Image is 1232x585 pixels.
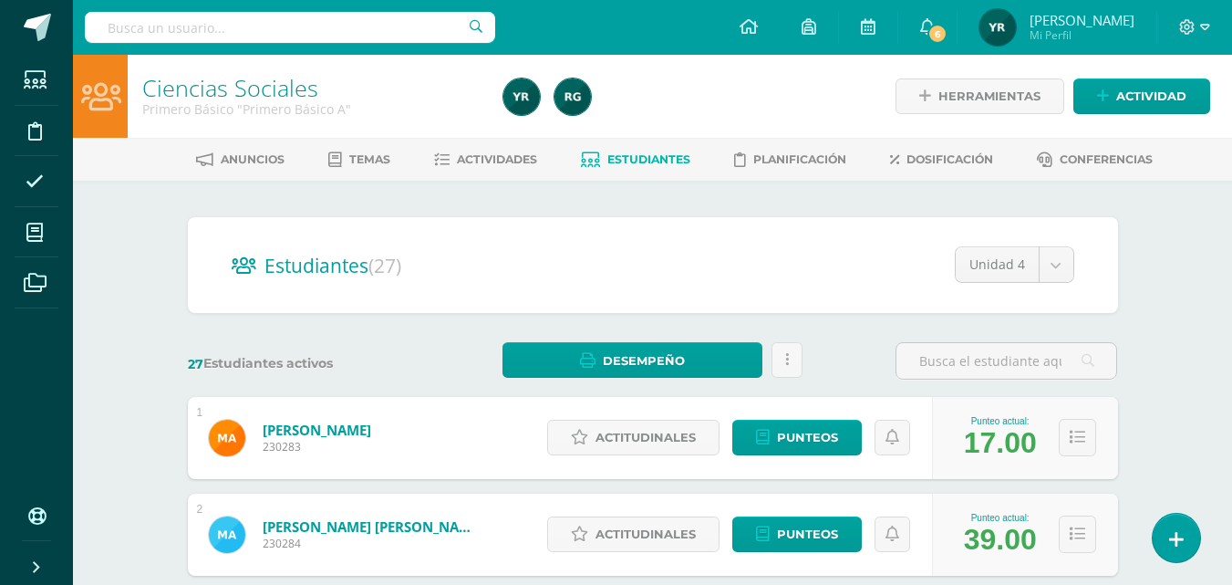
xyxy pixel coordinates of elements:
label: Estudiantes activos [188,355,409,372]
img: 98a14b8a2142242c13a8985c4bbf6eb0.png [979,9,1016,46]
span: Planificación [753,152,846,166]
span: Anuncios [221,152,285,166]
a: Temas [328,145,390,174]
div: 39.00 [964,523,1037,557]
div: 17.00 [964,426,1037,460]
a: Conferencias [1037,145,1153,174]
span: Unidad 4 [969,247,1025,282]
a: Actividad [1073,78,1210,114]
span: Temas [349,152,390,166]
div: Punteo actual: [964,513,1037,523]
a: Planificación [734,145,846,174]
span: Punteos [777,517,838,551]
span: 230283 [263,439,371,454]
span: Actitudinales [595,517,696,551]
span: Actitudinales [595,421,696,454]
img: 79afaea4f7f26e41321332bc9fe30610.png [209,420,245,456]
a: Punteos [732,517,862,552]
a: Unidad 4 [956,247,1073,282]
a: Desempeño [502,342,762,378]
span: Mi Perfil [1030,27,1134,43]
span: Conferencias [1060,152,1153,166]
img: d7bf1ebabc03247ccb31209505a45934.png [209,517,245,553]
a: Herramientas [896,78,1064,114]
a: [PERSON_NAME] [PERSON_NAME] [263,517,481,536]
a: Anuncios [196,145,285,174]
span: (27) [368,253,401,278]
a: Actitudinales [547,517,720,552]
span: 230284 [263,536,481,551]
span: Dosificación [906,152,993,166]
div: Punteo actual: [964,416,1037,426]
img: 98a14b8a2142242c13a8985c4bbf6eb0.png [503,78,540,115]
div: 1 [197,406,203,419]
img: e044b199acd34bf570a575bac584e1d1.png [554,78,591,115]
a: Actitudinales [547,420,720,455]
span: Punteos [777,421,838,454]
span: Estudiantes [264,253,401,278]
a: [PERSON_NAME] [263,421,371,439]
span: 6 [927,24,947,44]
span: [PERSON_NAME] [1030,11,1134,29]
span: Desempeño [603,344,685,378]
a: Estudiantes [581,145,690,174]
a: Actividades [434,145,537,174]
span: Estudiantes [607,152,690,166]
h1: Ciencias Sociales [142,75,481,100]
a: Punteos [732,420,862,455]
span: Herramientas [938,79,1040,113]
div: 2 [197,503,203,516]
span: 27 [188,356,203,372]
a: Ciencias Sociales [142,72,318,103]
span: Actividad [1116,79,1186,113]
span: Actividades [457,152,537,166]
input: Busca un usuario... [85,12,495,43]
a: Dosificación [890,145,993,174]
div: Primero Básico 'Primero Básico A' [142,100,481,118]
input: Busca el estudiante aquí... [896,343,1116,379]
